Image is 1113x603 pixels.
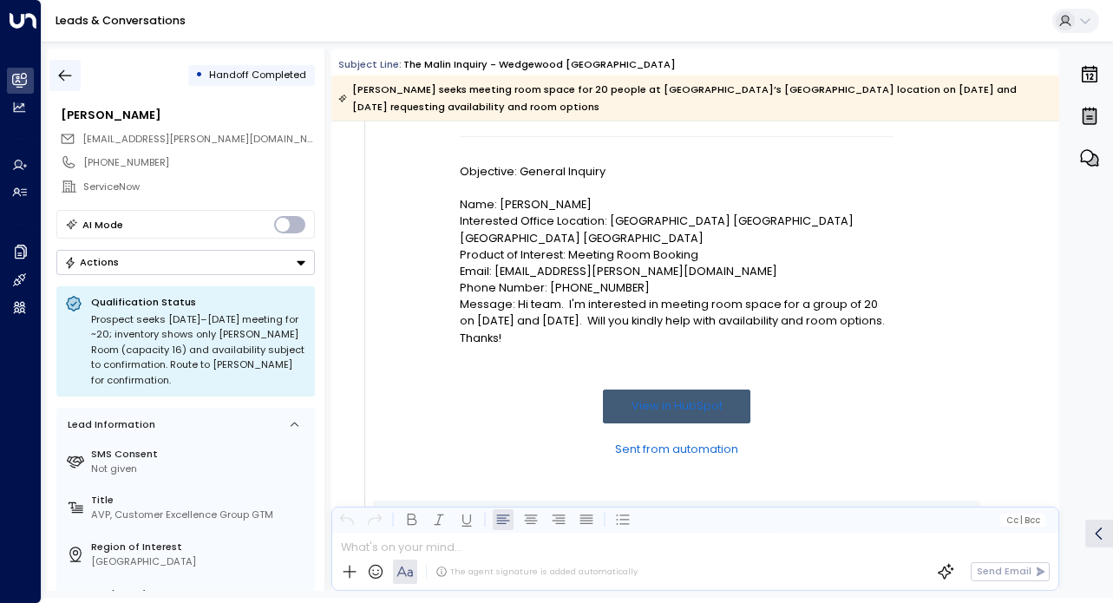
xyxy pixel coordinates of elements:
[91,462,309,476] div: Not given
[460,263,894,279] p: Email: [EMAIL_ADDRESS][PERSON_NAME][DOMAIN_NAME]
[91,312,306,389] div: Prospect seeks [DATE]–[DATE] meeting for ~20; inventory shows only [PERSON_NAME] Room (capacity 1...
[460,213,894,246] p: Interested Office Location: [GEOGRAPHIC_DATA] [GEOGRAPHIC_DATA] [GEOGRAPHIC_DATA] [GEOGRAPHIC_DATA]
[403,57,676,72] div: The Malin Inquiry - Wedgewood [GEOGRAPHIC_DATA]
[337,509,357,530] button: Undo
[1020,515,1023,525] span: |
[338,81,1051,115] div: [PERSON_NAME] seeks meeting room space for 20 people at [GEOGRAPHIC_DATA]’s [GEOGRAPHIC_DATA] loc...
[61,107,314,123] div: [PERSON_NAME]
[56,250,315,275] div: Button group with a nested menu
[603,390,750,423] a: View in HubSpot
[91,587,309,601] label: Product of Interest
[83,180,314,194] div: ServiceNow
[195,62,203,88] div: •
[64,256,119,268] div: Actions
[83,155,314,170] div: [PHONE_NUMBER]
[460,246,894,263] p: Product of Interest: Meeting Room Booking
[82,132,315,147] span: marc.spigel@servicenow.com
[364,509,385,530] button: Redo
[460,163,894,180] p: Objective: General Inquiry
[1000,514,1045,527] button: Cc|Bcc
[460,196,894,213] p: Name: [PERSON_NAME]
[460,279,894,296] p: Phone Number: [PHONE_NUMBER]
[56,13,186,28] a: Leads & Conversations
[338,57,402,71] span: Subject Line:
[91,493,309,508] label: Title
[1006,515,1040,525] span: Cc Bcc
[91,540,309,554] label: Region of Interest
[62,417,155,432] div: Lead Information
[91,508,309,522] div: AVP, Customer Excellence Group GTM
[91,447,309,462] label: SMS Consent
[82,216,123,233] div: AI Mode
[56,250,315,275] button: Actions
[460,296,894,346] p: Message: Hi team. I'm interested in meeting room space for a group of 20 on [DATE] and [DATE]. Wi...
[91,554,309,569] div: [GEOGRAPHIC_DATA]
[615,441,738,457] a: Sent from automation
[209,68,306,82] span: Handoff Completed
[435,566,638,578] div: The agent signature is added automatically
[82,132,331,146] span: [EMAIL_ADDRESS][PERSON_NAME][DOMAIN_NAME]
[91,295,306,309] p: Qualification Status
